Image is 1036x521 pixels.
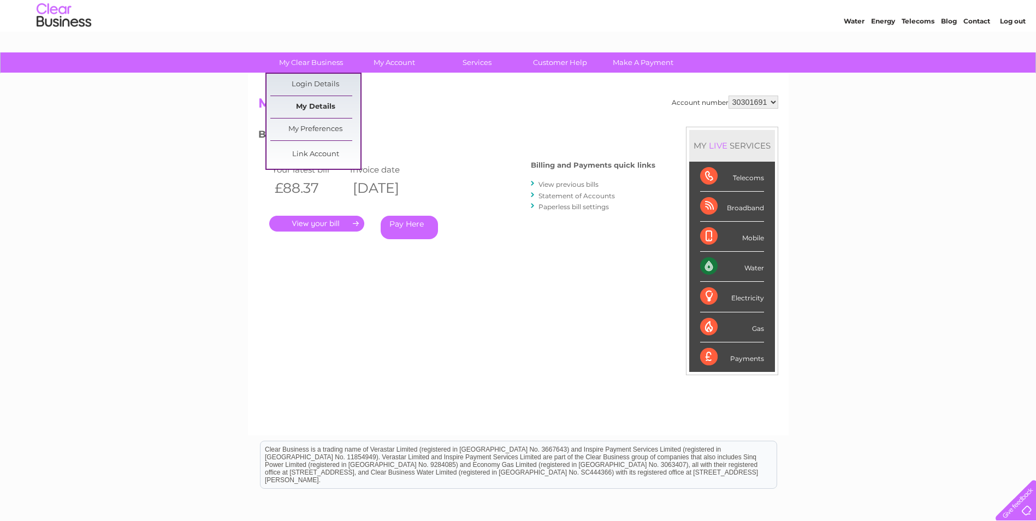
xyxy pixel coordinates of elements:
a: Pay Here [381,216,438,239]
a: Paperless bill settings [538,203,609,211]
div: Payments [700,342,764,372]
a: Login Details [270,74,360,96]
div: Clear Business is a trading name of Verastar Limited (registered in [GEOGRAPHIC_DATA] No. 3667643... [261,6,777,53]
div: MY SERVICES [689,130,775,161]
a: Log out [1000,46,1026,55]
div: Electricity [700,282,764,312]
a: Water [844,46,865,55]
th: [DATE] [347,177,426,199]
a: Telecoms [902,46,934,55]
th: £88.37 [269,177,348,199]
div: Mobile [700,222,764,252]
a: Services [432,52,522,73]
h3: Bills and Payments [258,127,655,146]
h2: My Account [258,96,778,116]
a: Customer Help [515,52,605,73]
a: Make A Payment [598,52,688,73]
a: . [269,216,364,232]
a: 0333 014 3131 [830,5,905,19]
a: Contact [963,46,990,55]
div: Gas [700,312,764,342]
a: My Preferences [270,119,360,140]
div: Water [700,252,764,282]
a: My Details [270,96,360,118]
div: Broadband [700,192,764,222]
td: Invoice date [347,162,426,177]
div: Account number [672,96,778,109]
div: Telecoms [700,162,764,192]
a: Blog [941,46,957,55]
a: Link Account [270,144,360,165]
div: LIVE [707,140,730,151]
img: logo.png [36,28,92,62]
a: View previous bills [538,180,599,188]
a: Statement of Accounts [538,192,615,200]
a: Energy [871,46,895,55]
a: My Clear Business [266,52,356,73]
a: My Account [349,52,439,73]
h4: Billing and Payments quick links [531,161,655,169]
